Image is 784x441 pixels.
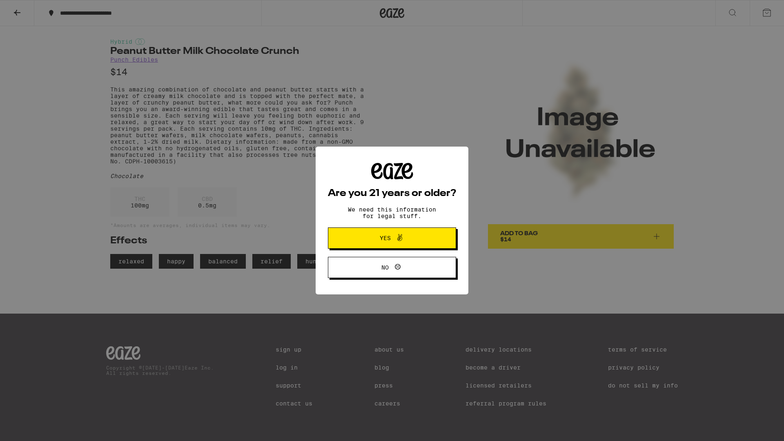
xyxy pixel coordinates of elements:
[328,227,456,249] button: Yes
[328,257,456,278] button: No
[328,189,456,198] h2: Are you 21 years or older?
[380,235,391,241] span: Yes
[341,206,443,219] p: We need this information for legal stuff.
[381,265,389,270] span: No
